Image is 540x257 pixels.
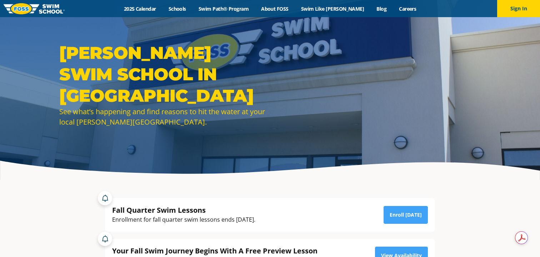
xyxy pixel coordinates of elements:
[112,205,255,215] div: Fall Quarter Swim Lessons
[255,5,295,12] a: About FOSS
[112,246,352,256] div: Your Fall Swim Journey Begins With A Free Preview Lesson
[393,5,422,12] a: Careers
[370,5,393,12] a: Blog
[384,206,428,224] a: Enroll [DATE]
[59,42,266,106] h1: [PERSON_NAME] Swim School in [GEOGRAPHIC_DATA]
[4,3,65,14] img: FOSS Swim School Logo
[162,5,192,12] a: Schools
[112,215,255,225] div: Enrollment for fall quarter swim lessons ends [DATE].
[295,5,370,12] a: Swim Like [PERSON_NAME]
[192,5,255,12] a: Swim Path® Program
[117,5,162,12] a: 2025 Calendar
[59,106,266,127] div: See what’s happening and find reasons to hit the water at your local [PERSON_NAME][GEOGRAPHIC_DATA].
